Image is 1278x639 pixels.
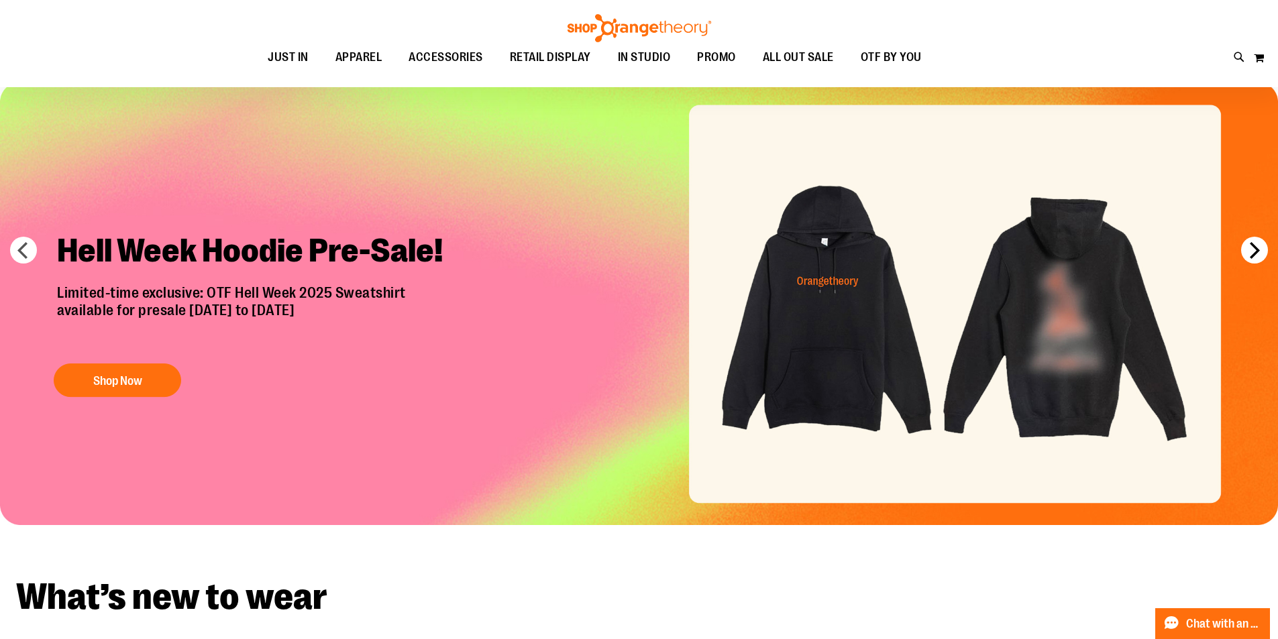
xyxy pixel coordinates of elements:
button: next [1241,237,1268,264]
span: ALL OUT SALE [763,42,834,72]
h2: Hell Week Hoodie Pre-Sale! [47,221,466,284]
span: APPAREL [335,42,382,72]
span: JUST IN [268,42,309,72]
span: PROMO [697,42,736,72]
img: Shop Orangetheory [566,14,713,42]
span: OTF BY YOU [861,42,922,72]
span: IN STUDIO [618,42,671,72]
h2: What’s new to wear [16,579,1262,616]
button: prev [10,237,37,264]
span: RETAIL DISPLAY [510,42,591,72]
span: Chat with an Expert [1186,618,1262,630]
button: Shop Now [54,363,181,397]
p: Limited-time exclusive: OTF Hell Week 2025 Sweatshirt available for presale [DATE] to [DATE] [47,284,466,350]
span: ACCESSORIES [409,42,483,72]
a: Hell Week Hoodie Pre-Sale! Limited-time exclusive: OTF Hell Week 2025 Sweatshirtavailable for pre... [47,221,466,404]
button: Chat with an Expert [1155,608,1271,639]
